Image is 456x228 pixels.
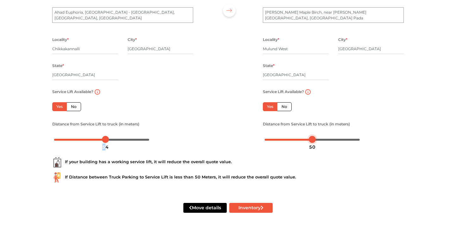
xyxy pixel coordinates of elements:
label: State [52,62,64,70]
label: No [66,102,81,111]
label: Yes [52,102,67,111]
label: Locality [52,36,69,44]
div: 54 [100,142,111,152]
label: Distance from Service Lift to truck (in meters) [52,120,139,128]
textarea: Ahad Euphoria, [GEOGRAPHIC_DATA] - [GEOGRAPHIC_DATA], [GEOGRAPHIC_DATA], [GEOGRAPHIC_DATA] [52,7,193,23]
button: Move details [183,203,227,213]
div: If Distance between Truck Parking to Service Lift is less than 50 Meters, it will reduce the over... [52,172,404,183]
label: State [263,62,275,70]
label: Distance from Service Lift to truck (in meters) [263,120,350,128]
div: 50 [307,142,318,152]
label: City [128,36,137,44]
button: Inventory [229,203,273,213]
label: No [277,102,292,111]
label: Service Lift Available? [263,88,304,96]
label: Service Lift Available? [52,88,93,96]
textarea: [PERSON_NAME] Maple Birch, near [PERSON_NAME][GEOGRAPHIC_DATA], [GEOGRAPHIC_DATA] Pada [263,7,404,23]
div: If your building has a working service lift, it will reduce the overall quote value. [52,157,404,167]
label: Locality [263,36,279,44]
img: ... [52,157,62,167]
label: Yes [263,102,277,111]
img: ... [52,172,62,183]
label: City [338,36,347,44]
